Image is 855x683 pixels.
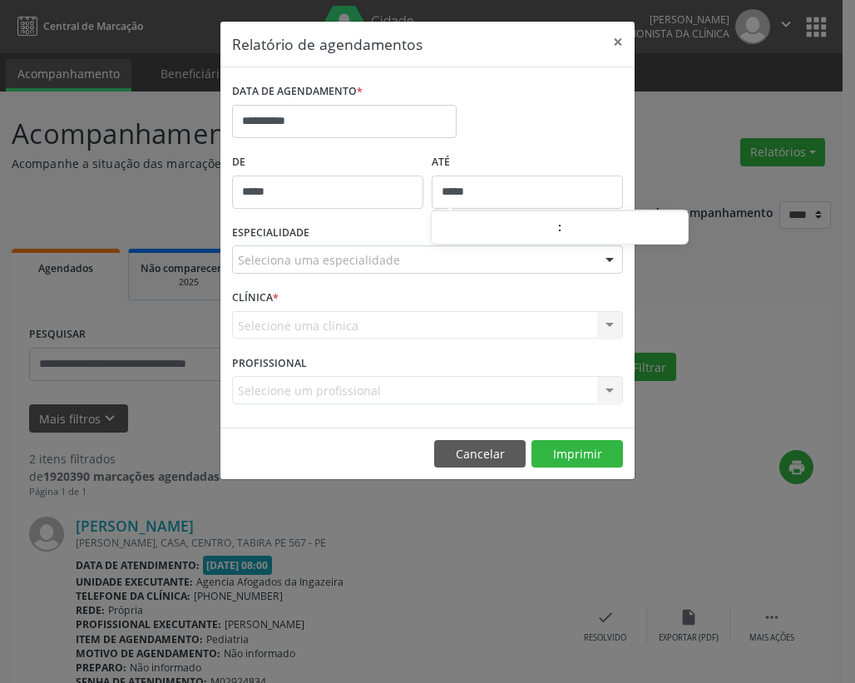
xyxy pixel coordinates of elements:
[238,251,400,269] span: Seleciona uma especialidade
[232,220,309,246] label: ESPECIALIDADE
[232,79,363,105] label: DATA DE AGENDAMENTO
[232,285,279,311] label: CLÍNICA
[432,212,557,245] input: Hour
[232,350,307,376] label: PROFISSIONAL
[432,150,623,176] label: ATÉ
[531,440,623,468] button: Imprimir
[232,33,423,55] h5: Relatório de agendamentos
[562,212,688,245] input: Minute
[557,210,562,244] span: :
[601,22,635,62] button: Close
[434,440,526,468] button: Cancelar
[232,150,423,176] label: De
